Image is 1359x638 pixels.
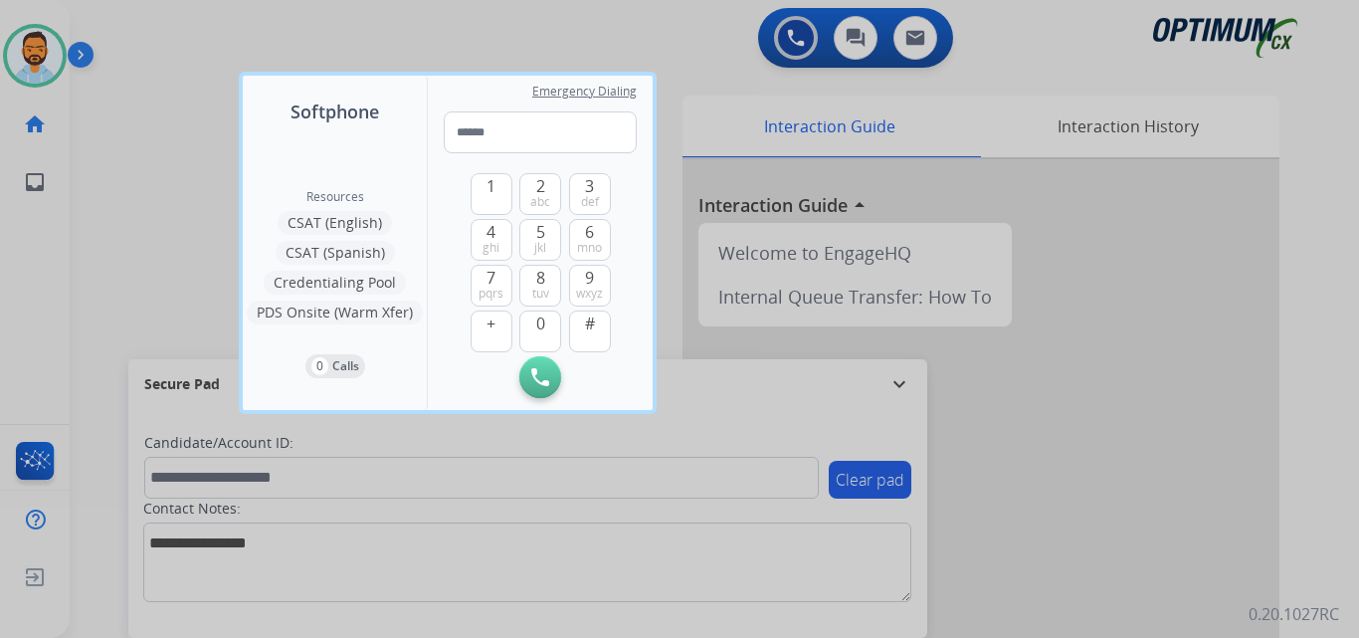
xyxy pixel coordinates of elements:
span: mno [577,240,602,256]
span: Emergency Dialing [532,84,637,100]
span: 3 [585,174,594,198]
span: 5 [536,220,545,244]
span: 2 [536,174,545,198]
button: 0 [519,311,561,352]
button: 4ghi [471,219,512,261]
button: 8tuv [519,265,561,307]
button: Credentialing Pool [264,271,406,295]
span: 6 [585,220,594,244]
button: CSAT (Spanish) [276,241,395,265]
button: 5jkl [519,219,561,261]
span: 0 [536,312,545,335]
button: # [569,311,611,352]
span: wxyz [576,286,603,302]
button: 6mno [569,219,611,261]
button: + [471,311,512,352]
span: 1 [486,174,495,198]
img: call-button [531,368,549,386]
button: 3def [569,173,611,215]
span: 7 [486,266,495,290]
span: tuv [532,286,549,302]
span: abc [530,194,550,210]
span: jkl [534,240,546,256]
button: 9wxyz [569,265,611,307]
p: 0 [311,357,328,375]
button: 0Calls [305,354,365,378]
button: CSAT (English) [278,211,392,235]
button: 1 [471,173,512,215]
span: 8 [536,266,545,290]
span: ghi [483,240,499,256]
span: + [486,312,495,335]
span: 4 [486,220,495,244]
span: Softphone [291,98,379,125]
button: 7pqrs [471,265,512,307]
span: # [585,312,595,335]
span: def [581,194,599,210]
button: PDS Onsite (Warm Xfer) [247,301,423,324]
button: 2abc [519,173,561,215]
span: 9 [585,266,594,290]
p: 0.20.1027RC [1249,602,1339,626]
span: Resources [306,189,364,205]
span: pqrs [479,286,503,302]
p: Calls [332,357,359,375]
